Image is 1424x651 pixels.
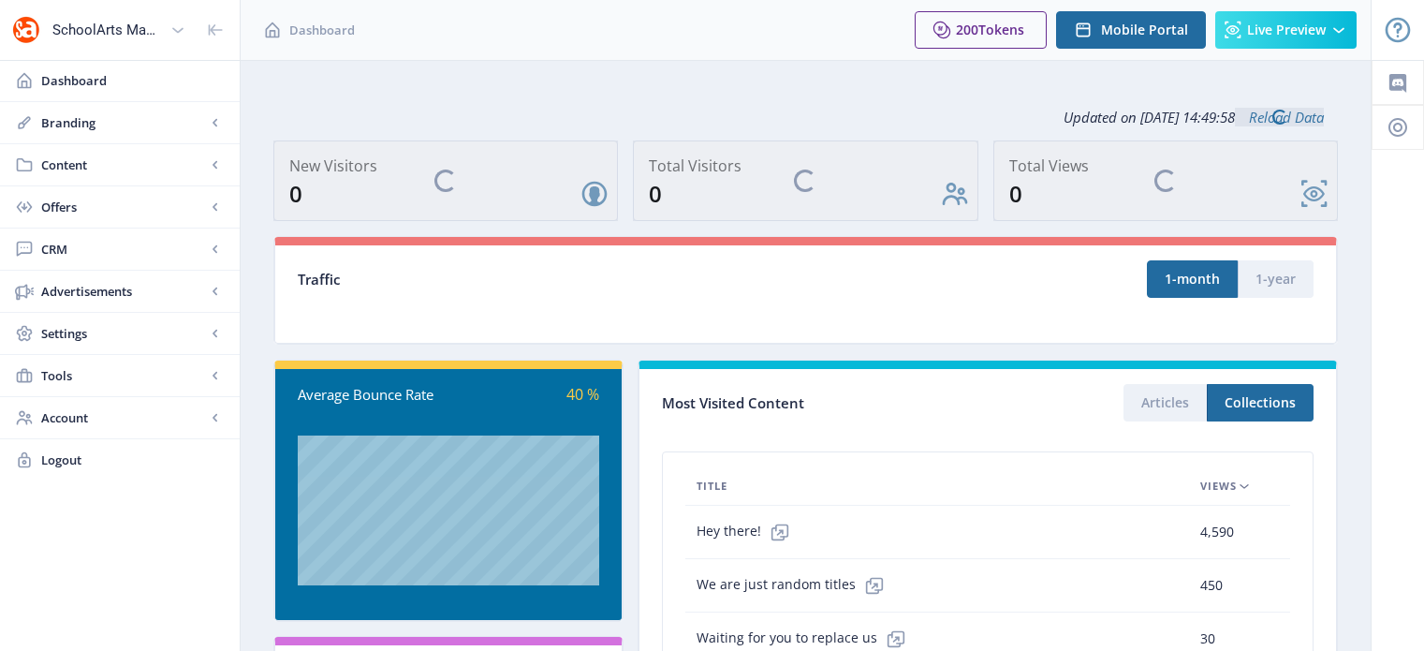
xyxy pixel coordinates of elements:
span: Account [41,408,206,427]
div: Average Bounce Rate [298,384,448,406]
img: properties.app_icon.png [11,15,41,45]
button: Articles [1123,384,1207,422]
span: Dashboard [41,71,225,90]
button: 200Tokens [915,11,1047,49]
span: Title [697,475,727,497]
div: Updated on [DATE] 14:49:58 [273,94,1338,141]
span: Settings [41,324,206,343]
span: Views [1200,475,1237,497]
span: Advertisements [41,282,206,301]
span: Live Preview [1247,22,1326,37]
button: 1-year [1238,260,1314,298]
span: 4,590 [1200,521,1234,543]
span: CRM [41,240,206,259]
span: Offers [41,198,206,216]
span: Tokens [978,21,1024,38]
div: Traffic [298,269,806,290]
span: 40 % [566,384,599,405]
button: Mobile Portal [1056,11,1206,49]
span: Content [41,155,206,174]
span: Tools [41,366,206,385]
button: Live Preview [1215,11,1357,49]
a: Reload Data [1235,108,1324,126]
button: Collections [1207,384,1314,422]
span: Dashboard [289,21,355,39]
span: 30 [1200,628,1215,650]
span: Branding [41,113,206,132]
div: Most Visited Content [662,389,988,418]
div: SchoolArts Magazine [52,9,163,51]
span: We are just random titles [697,567,893,604]
button: 1-month [1147,260,1238,298]
span: Mobile Portal [1101,22,1188,37]
span: 450 [1200,574,1223,597]
span: Logout [41,451,225,469]
span: Hey there! [697,513,799,551]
